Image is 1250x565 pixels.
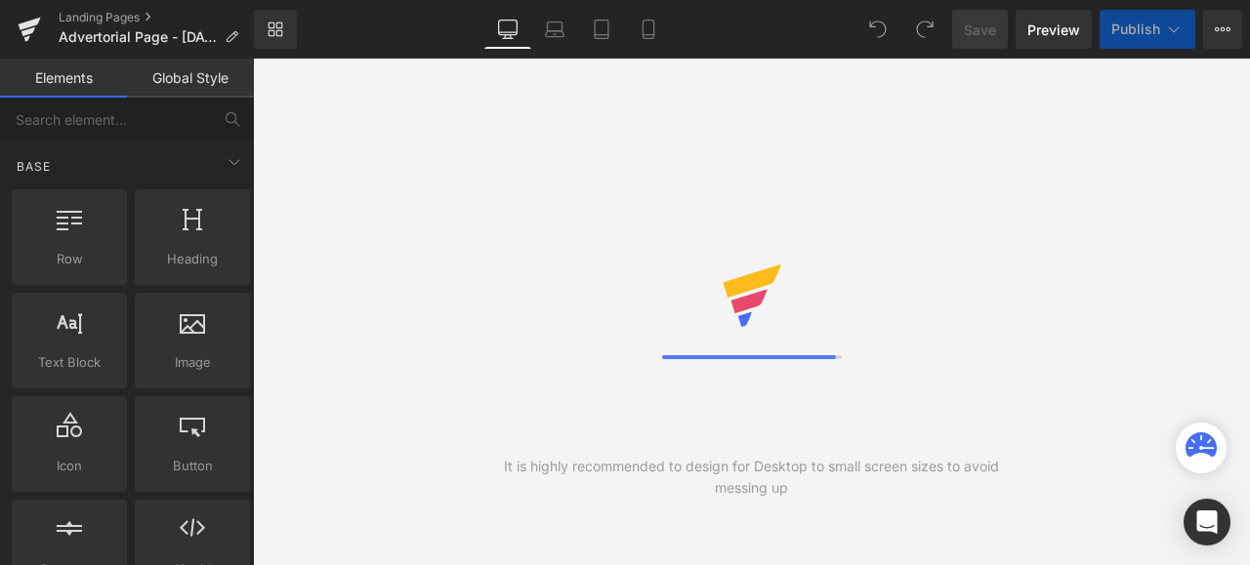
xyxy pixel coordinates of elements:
[18,456,121,476] span: Icon
[18,352,121,373] span: Text Block
[858,10,897,49] button: Undo
[254,10,297,49] a: New Library
[905,10,944,49] button: Redo
[502,456,1001,499] div: It is highly recommended to design for Desktop to small screen sizes to avoid messing up
[625,10,672,49] a: Mobile
[964,20,996,40] span: Save
[484,10,531,49] a: Desktop
[1016,10,1092,49] a: Preview
[59,29,217,45] span: Advertorial Page - [DATE] 10:14:14
[578,10,625,49] a: Tablet
[1184,499,1230,545] div: Open Intercom Messenger
[141,456,244,476] span: Button
[15,157,53,176] span: Base
[1027,20,1080,40] span: Preview
[18,249,121,269] span: Row
[531,10,578,49] a: Laptop
[1100,10,1195,49] button: Publish
[1203,10,1242,49] button: More
[127,59,254,98] a: Global Style
[1111,21,1160,37] span: Publish
[59,10,254,25] a: Landing Pages
[141,352,244,373] span: Image
[141,249,244,269] span: Heading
